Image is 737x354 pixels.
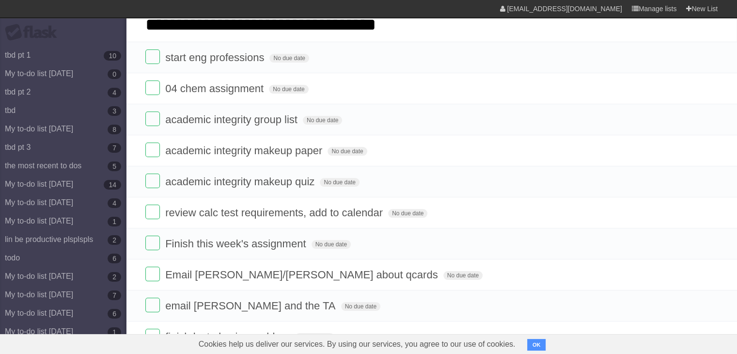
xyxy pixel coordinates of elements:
[165,207,385,219] span: review calc test requirements, add to calendar
[108,327,121,337] b: 1
[145,174,160,188] label: Done
[269,85,308,94] span: No due date
[145,267,160,281] label: Done
[189,335,525,354] span: Cookies help us deliver our services. By using our services, you agree to our use of cookies.
[165,176,317,188] span: academic integrity makeup quiz
[108,235,121,245] b: 2
[320,178,359,187] span: No due date
[388,209,427,218] span: No due date
[5,24,63,41] div: Flask
[328,147,367,156] span: No due date
[443,271,483,280] span: No due date
[341,302,380,311] span: No due date
[108,217,121,226] b: 1
[165,331,292,343] span: finish last physics problem
[303,116,342,125] span: No due date
[108,125,121,134] b: 8
[527,339,546,351] button: OK
[165,113,300,126] span: academic integrity group list
[108,88,121,97] b: 4
[108,198,121,208] b: 4
[312,240,351,249] span: No due date
[108,69,121,79] b: 0
[108,309,121,319] b: 6
[145,49,160,64] label: Done
[165,269,440,281] span: Email [PERSON_NAME]/[PERSON_NAME] about qcards
[145,143,160,157] label: Done
[269,54,309,63] span: No due date
[165,51,267,64] span: start eng professions
[165,82,266,95] span: 04 chem assignment
[145,205,160,219] label: Done
[145,112,160,126] label: Done
[145,236,160,250] label: Done
[108,143,121,153] b: 7
[165,238,308,250] span: Finish this week's assignment
[165,300,338,312] span: email [PERSON_NAME] and the TA
[108,290,121,300] b: 7
[145,329,160,343] label: Done
[104,180,121,190] b: 14
[145,80,160,95] label: Done
[295,333,334,342] span: No due date
[165,145,325,157] span: academic integrity makeup paper
[104,51,121,61] b: 10
[145,298,160,312] label: Done
[108,272,121,282] b: 2
[108,254,121,263] b: 6
[108,106,121,116] b: 3
[108,161,121,171] b: 5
